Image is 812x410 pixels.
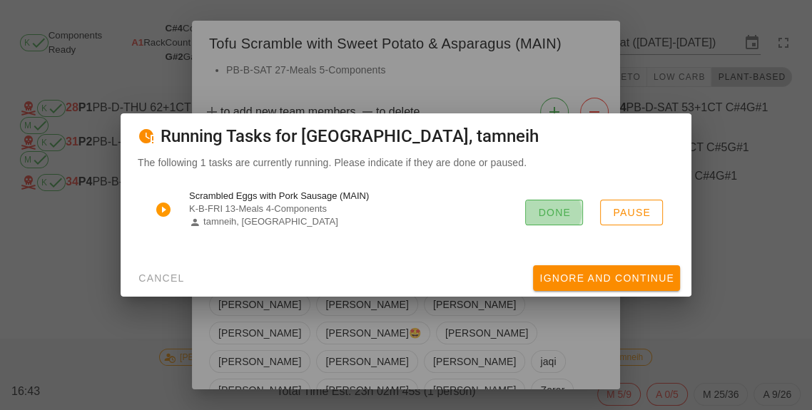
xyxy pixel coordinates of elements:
[189,216,514,228] div: tamneih, [GEOGRAPHIC_DATA]
[533,265,680,291] button: Ignore And Continue
[121,113,691,155] div: Running Tasks for [GEOGRAPHIC_DATA], tamneih
[189,203,514,215] div: K-B-FRI 13-Meals 4-Components
[138,272,185,284] span: Cancel
[525,200,583,225] button: Done
[138,155,674,170] p: The following 1 tasks are currently running. Please indicate if they are done or paused.
[600,200,663,225] button: Pause
[132,265,191,291] button: Cancel
[612,207,651,218] span: Pause
[539,272,674,284] span: Ignore And Continue
[189,190,514,202] div: Scrambled Eggs with Pork Sausage (MAIN)
[537,207,571,218] span: Done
